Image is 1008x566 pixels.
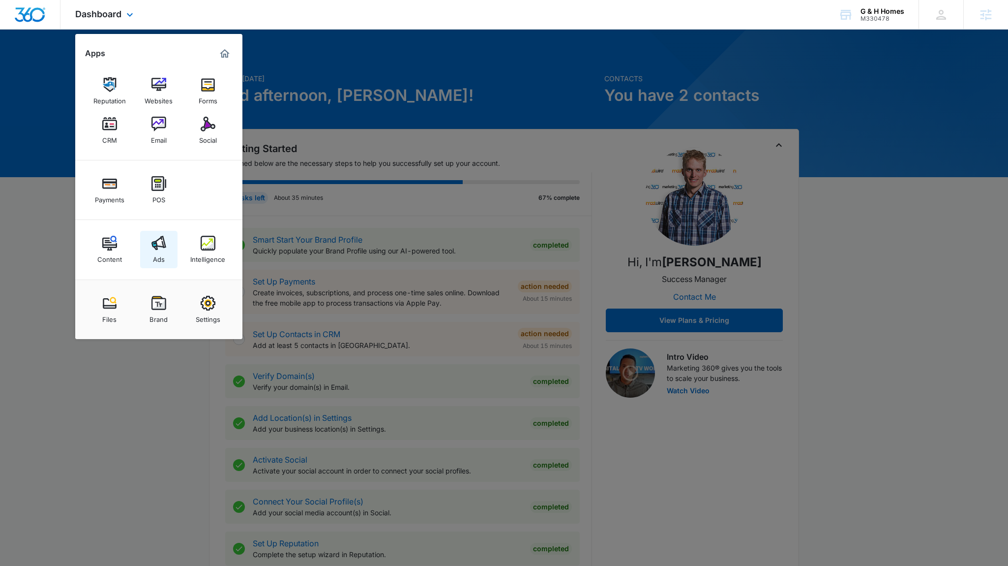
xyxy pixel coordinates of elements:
div: Settings [196,311,220,323]
a: Forms [189,72,227,110]
div: Social [199,131,217,144]
a: Social [189,112,227,149]
a: Settings [189,291,227,328]
div: CRM [102,131,117,144]
a: Files [91,291,128,328]
div: Websites [145,92,173,105]
a: Content [91,231,128,268]
div: Ads [153,251,165,263]
a: CRM [91,112,128,149]
div: POS [152,191,165,204]
span: Dashboard [75,9,121,19]
a: Marketing 360® Dashboard [217,46,233,62]
div: Email [151,131,167,144]
a: Email [140,112,178,149]
a: Websites [140,72,178,110]
a: Reputation [91,72,128,110]
a: Intelligence [189,231,227,268]
div: Files [102,311,117,323]
a: Ads [140,231,178,268]
a: Brand [140,291,178,328]
h2: Apps [85,49,105,58]
div: Brand [149,311,168,323]
div: Intelligence [190,251,225,263]
a: POS [140,171,178,209]
div: Forms [199,92,217,105]
a: Payments [91,171,128,209]
div: account name [860,7,904,15]
div: Reputation [93,92,126,105]
div: Payments [95,191,124,204]
div: account id [860,15,904,22]
div: Content [97,251,122,263]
